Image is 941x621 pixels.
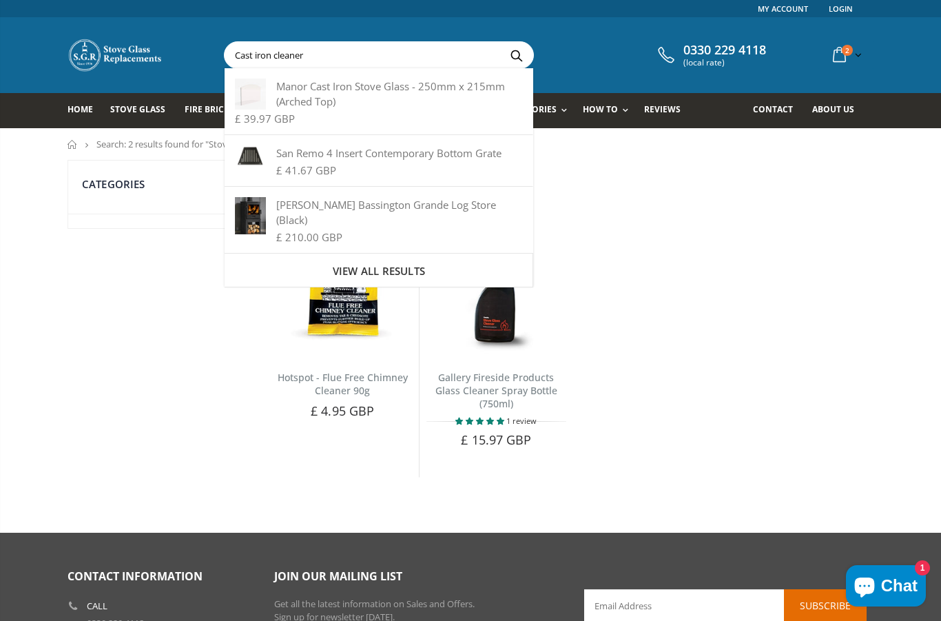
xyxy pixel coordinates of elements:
span: 1 review [506,416,537,426]
img: Stove Glass Replacement [68,38,164,72]
span: How To [583,103,618,115]
span: Categories [82,177,145,191]
div: San Remo 4 Insert Contemporary Bottom Grate [235,145,522,161]
span: Fire Bricks [185,103,234,115]
b: Call [87,602,107,611]
span: £ 15.97 GBP [461,431,531,448]
span: Home [68,103,93,115]
a: 0330 229 4118 (local rate) [654,43,766,68]
span: 2 [842,45,853,56]
span: Contact [753,103,793,115]
button: Search [501,42,532,68]
a: Home [68,93,103,128]
span: View all results [333,264,425,278]
span: (local rate) [683,58,766,68]
span: Join our mailing list [274,569,402,584]
a: How To [583,93,635,128]
a: Home [68,140,78,149]
a: Stove Glass [110,93,176,128]
a: Gallery Fireside Products Glass Cleaner Spray Bottle (750ml) [435,371,557,410]
span: About us [812,103,854,115]
span: Reviews [644,103,681,115]
span: Stove Glass [110,103,165,115]
a: Fire Bricks [185,93,245,128]
a: Reviews [644,93,691,128]
div: [PERSON_NAME] Bassington Grande Log Store (Black) [235,197,522,227]
span: 0330 229 4118 [683,43,766,58]
a: Accessories [501,93,574,128]
span: £ 39.97 GBP [235,112,295,125]
a: 2 [827,41,865,68]
span: £ 4.95 GBP [311,403,374,419]
a: Hotspot - Flue Free Chimney Cleaner 90g [278,371,408,397]
a: About us [812,93,865,128]
a: Contact [753,93,803,128]
span: 5.00 stars [455,416,506,426]
span: £ 41.67 GBP [276,163,336,177]
span: Search: 2 results found for "Stove cleaner" [96,138,267,150]
inbox-online-store-chat: Shopify online store chat [842,565,930,610]
input: Search your stove brand... [225,42,687,68]
span: £ 210.00 GBP [276,230,342,244]
span: Contact Information [68,569,203,584]
div: Manor Cast Iron Stove Glass - 250mm x 215mm (Arched Top) [235,79,522,109]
